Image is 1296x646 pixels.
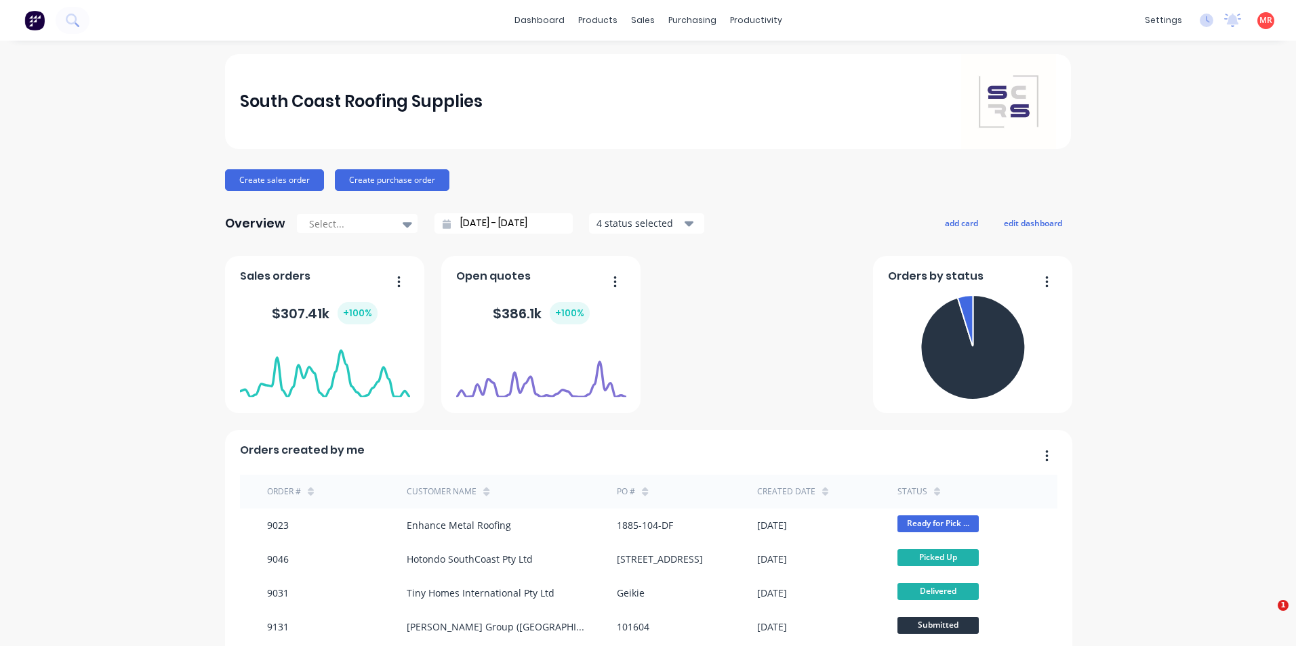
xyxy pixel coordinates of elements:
span: Orders by status [888,268,984,284]
span: Open quotes [456,268,531,284]
div: South Coast Roofing Supplies [240,88,483,115]
button: add card [936,214,987,232]
div: Geikie [617,586,645,600]
div: Enhance Metal Roofing [407,518,511,532]
button: edit dashboard [995,214,1071,232]
div: $ 386.1k [493,302,590,324]
div: Created date [757,486,815,498]
button: Create sales order [225,169,324,191]
span: MR [1259,14,1272,26]
span: Delivered [897,583,979,600]
div: 4 status selected [596,216,682,230]
div: [DATE] [757,518,787,532]
span: Ready for Pick ... [897,515,979,532]
div: productivity [723,10,789,30]
div: Tiny Homes International Pty Ltd [407,586,554,600]
iframe: Intercom live chat [1250,600,1282,632]
div: status [897,486,927,498]
div: 9031 [267,586,289,600]
div: settings [1138,10,1189,30]
div: 9046 [267,552,289,566]
a: dashboard [508,10,571,30]
div: sales [624,10,662,30]
span: 1 [1278,600,1289,611]
span: Sales orders [240,268,310,284]
div: [PERSON_NAME] Group ([GEOGRAPHIC_DATA]) Pty Ltd [407,620,590,634]
div: 9023 [267,518,289,532]
div: 9131 [267,620,289,634]
button: Create purchase order [335,169,449,191]
img: South Coast Roofing Supplies [961,54,1056,149]
div: [DATE] [757,586,787,600]
div: PO # [617,486,635,498]
div: + 100 % [550,302,590,324]
div: Overview [225,210,285,237]
span: Submitted [897,617,979,634]
div: $ 307.41k [272,302,378,324]
img: Factory [24,10,45,30]
div: 101604 [617,620,649,634]
div: products [571,10,624,30]
div: [DATE] [757,620,787,634]
div: + 100 % [338,302,378,324]
div: 1885-104-DF [617,518,673,532]
div: Customer Name [407,486,477,498]
div: Hotondo SouthCoast Pty Ltd [407,552,533,566]
div: [DATE] [757,552,787,566]
div: purchasing [662,10,723,30]
div: Order # [267,486,301,498]
div: [STREET_ADDRESS] [617,552,703,566]
span: Picked Up [897,549,979,566]
button: 4 status selected [589,213,704,234]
